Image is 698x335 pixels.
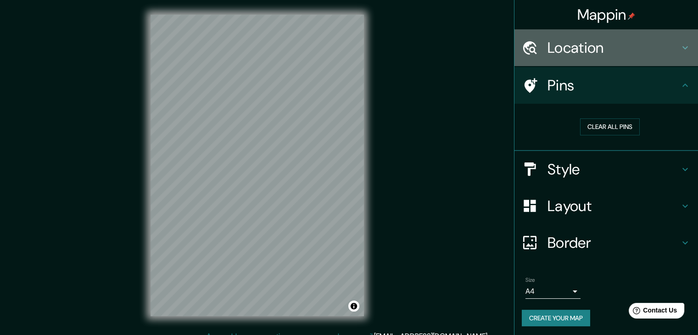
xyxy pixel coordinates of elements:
[628,12,635,20] img: pin-icon.png
[547,197,680,215] h4: Layout
[577,6,636,24] h4: Mappin
[547,160,680,179] h4: Style
[616,299,688,325] iframe: Help widget launcher
[522,310,590,327] button: Create your map
[525,276,535,284] label: Size
[514,67,698,104] div: Pins
[547,234,680,252] h4: Border
[580,118,640,135] button: Clear all pins
[514,151,698,188] div: Style
[514,188,698,224] div: Layout
[151,15,364,316] canvas: Map
[547,39,680,57] h4: Location
[514,29,698,66] div: Location
[514,224,698,261] div: Border
[348,301,359,312] button: Toggle attribution
[525,284,581,299] div: A4
[547,76,680,95] h4: Pins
